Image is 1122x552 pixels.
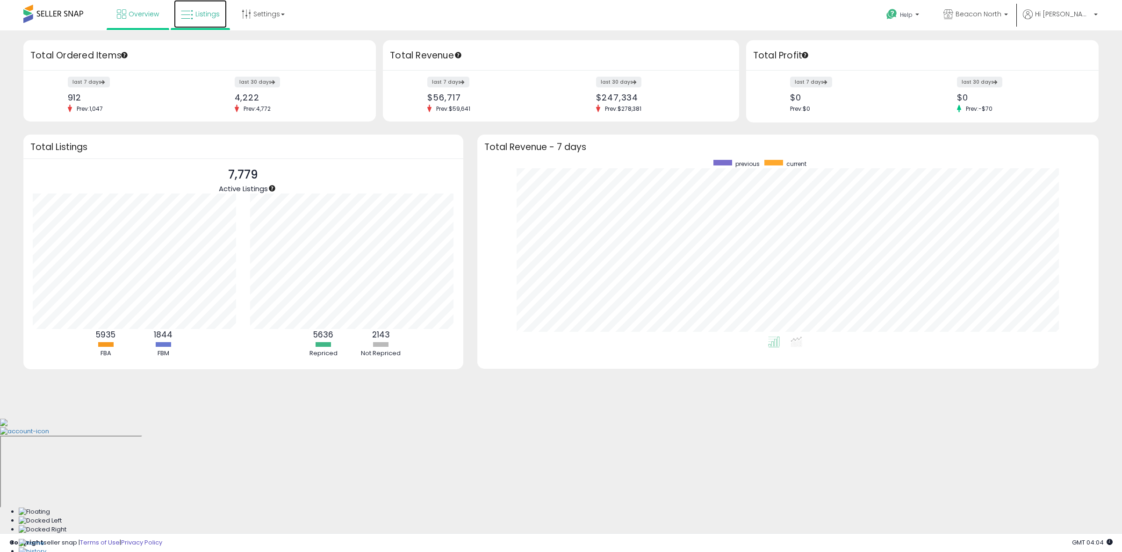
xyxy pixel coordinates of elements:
b: 5935 [96,329,115,340]
a: Hi [PERSON_NAME] [1023,9,1098,30]
span: Prev: $278,381 [600,105,646,113]
div: $0 [790,93,915,102]
div: 4,222 [235,93,360,102]
label: last 30 days [596,77,641,87]
span: Prev: $0 [790,105,810,113]
span: Listings [195,9,220,19]
div: Tooltip anchor [801,51,809,59]
b: 1844 [154,329,173,340]
b: 2143 [372,329,390,340]
label: last 7 days [427,77,469,87]
span: Hi [PERSON_NAME] [1035,9,1091,19]
div: FBA [78,349,134,358]
h3: Total Ordered Items [30,49,369,62]
div: $56,717 [427,93,554,102]
div: $247,334 [596,93,723,102]
span: Active Listings [219,184,268,194]
img: Home [19,539,44,548]
span: current [786,160,806,168]
span: Help [900,11,913,19]
span: Prev: 4,772 [239,105,275,113]
h3: Total Revenue - 7 days [484,143,1092,151]
div: Tooltip anchor [268,184,276,193]
span: previous [735,160,760,168]
a: Help [879,1,928,30]
label: last 7 days [68,77,110,87]
img: Floating [19,508,50,516]
span: Prev: 1,047 [72,105,108,113]
img: Docked Left [19,516,62,525]
label: last 30 days [235,77,280,87]
div: Tooltip anchor [454,51,462,59]
span: Prev: $59,641 [432,105,475,113]
h3: Total Profit [753,49,1092,62]
div: Repriced [295,349,352,358]
b: 5636 [313,329,333,340]
div: Not Repriced [353,349,409,358]
p: 7,779 [219,166,268,184]
div: Tooltip anchor [120,51,129,59]
div: 912 [68,93,193,102]
span: Prev: -$70 [961,105,997,113]
label: last 7 days [790,77,832,87]
h3: Total Revenue [390,49,732,62]
div: $0 [957,93,1082,102]
span: Beacon North [956,9,1001,19]
h3: Total Listings [30,143,456,151]
div: FBM [135,349,191,358]
img: Docked Right [19,525,66,534]
i: Get Help [886,8,898,20]
span: Overview [129,9,159,19]
label: last 30 days [957,77,1002,87]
